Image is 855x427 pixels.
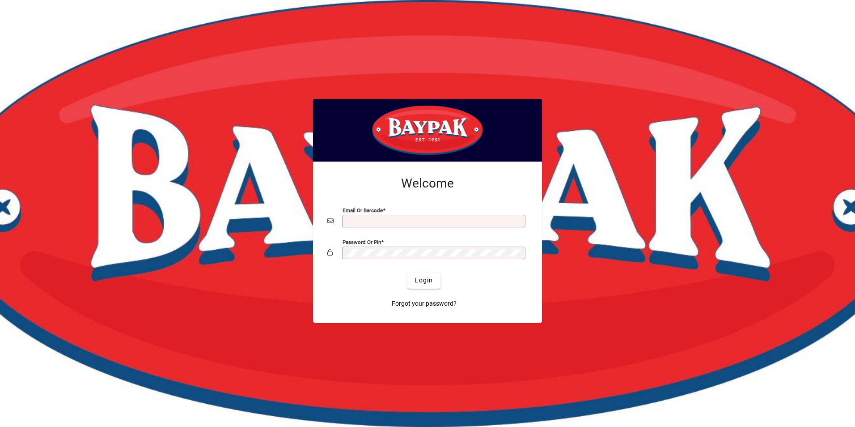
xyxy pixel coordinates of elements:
span: Forgot your password? [392,299,457,308]
h2: Welcome [327,176,528,191]
mat-label: Password or Pin [343,239,381,245]
a: Forgot your password? [388,296,460,312]
button: Login [407,273,440,289]
mat-label: Email or Barcode [343,207,383,213]
span: Login [415,276,433,285]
